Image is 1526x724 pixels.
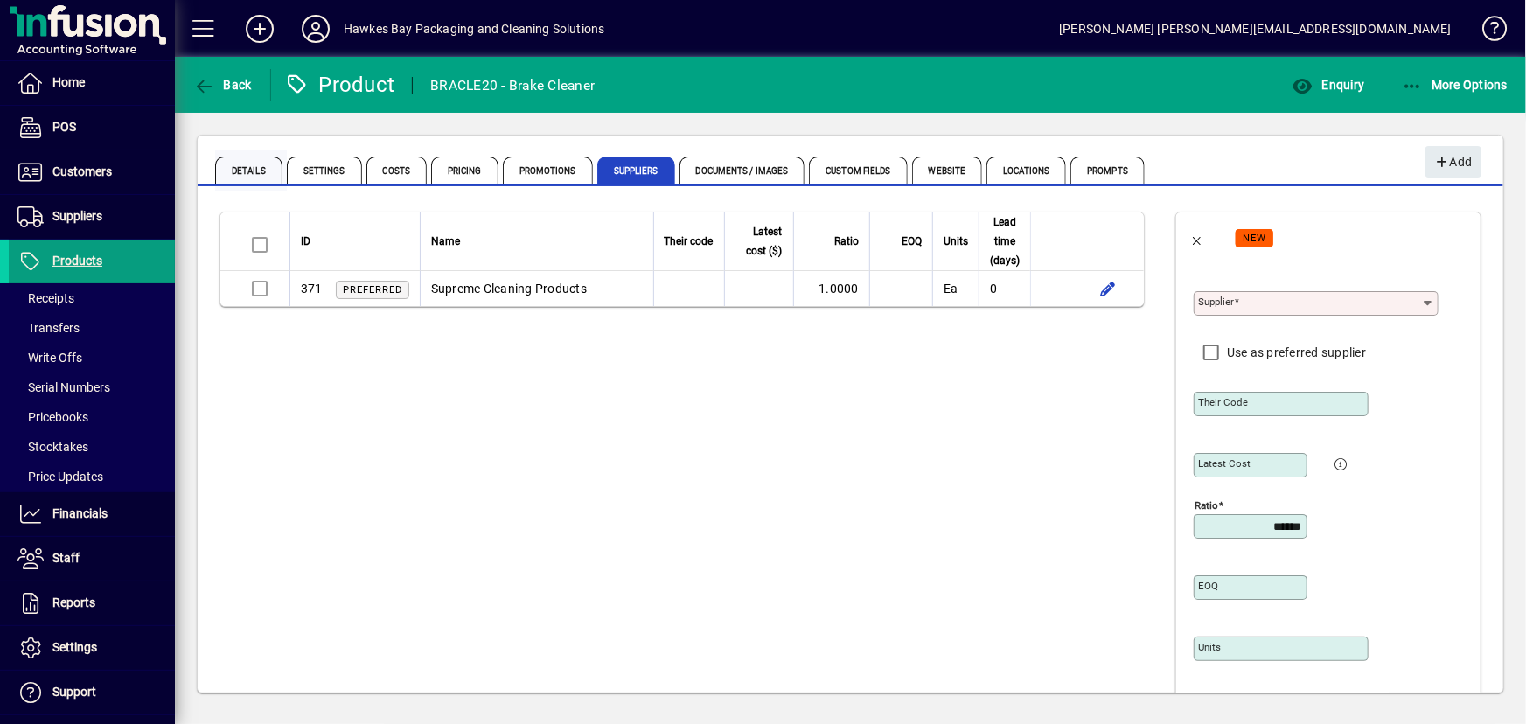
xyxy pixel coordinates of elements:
mat-label: Supplier [1198,296,1234,308]
a: Stocktakes [9,432,175,462]
span: Ratio [834,232,859,251]
span: Receipts [17,291,74,305]
a: Suppliers [9,195,175,239]
a: Knowledge Base [1469,3,1504,60]
a: Settings [9,626,175,670]
span: Details [215,157,282,184]
span: Products [52,254,102,268]
span: Financials [52,506,108,520]
td: 0 [979,271,1030,306]
span: Serial Numbers [17,380,110,394]
button: Add [232,13,288,45]
span: More Options [1402,78,1509,92]
span: Home [52,75,85,89]
span: Suppliers [52,209,102,223]
div: Product [284,71,395,99]
span: Settings [52,640,97,654]
span: Settings [287,157,362,184]
button: Enquiry [1287,69,1369,101]
span: Back [193,78,252,92]
span: Staff [52,551,80,565]
a: Support [9,671,175,714]
a: Pricebooks [9,402,175,432]
a: Write Offs [9,343,175,372]
a: Home [9,61,175,105]
mat-label: Their code [1198,396,1248,408]
a: Staff [9,537,175,581]
button: Add [1425,146,1481,178]
td: Supreme Cleaning Products [420,271,653,306]
span: Price Updates [17,470,103,484]
span: Locations [986,157,1066,184]
a: Reports [9,581,175,625]
span: Pricing [431,157,498,184]
span: Customers [52,164,112,178]
span: POS [52,120,76,134]
app-page-header-button: Back [175,69,271,101]
span: Reports [52,595,95,609]
a: Transfers [9,313,175,343]
span: Lead time (days) [990,212,1020,270]
div: [PERSON_NAME] [PERSON_NAME][EMAIL_ADDRESS][DOMAIN_NAME] [1059,15,1452,43]
a: Price Updates [9,462,175,491]
span: Prompts [1070,157,1145,184]
a: POS [9,106,175,150]
span: ID [301,232,310,251]
span: Transfers [17,321,80,335]
span: Preferred [343,284,402,296]
a: Financials [9,492,175,536]
button: More Options [1397,69,1513,101]
td: Ea [932,271,979,306]
span: Costs [366,157,428,184]
span: Custom Fields [809,157,907,184]
span: Write Offs [17,351,82,365]
span: Documents / Images [679,157,805,184]
button: Back [1176,216,1218,258]
span: Suppliers [597,157,675,184]
span: NEW [1243,233,1266,244]
button: Profile [288,13,344,45]
span: Name [431,232,460,251]
div: BRACLE20 - Brake Cleaner [430,72,595,100]
div: Hawkes Bay Packaging and Cleaning Solutions [344,15,605,43]
span: EOQ [902,232,922,251]
span: Website [912,157,983,184]
span: Latest cost ($) [735,222,783,261]
button: Back [189,69,256,101]
mat-label: Latest cost [1198,457,1251,470]
span: Enquiry [1292,78,1364,92]
span: Promotions [503,157,593,184]
mat-label: Units [1198,641,1221,653]
div: 371 [301,280,323,298]
mat-label: Ratio [1195,499,1218,512]
mat-label: EOQ [1198,580,1218,592]
span: Add [1434,148,1472,177]
label: Use as preferred supplier [1223,344,1366,361]
span: Their code [665,232,714,251]
a: Serial Numbers [9,372,175,402]
a: Receipts [9,283,175,313]
a: Customers [9,150,175,194]
span: Stocktakes [17,440,88,454]
span: Support [52,685,96,699]
span: Units [944,232,968,251]
span: Pricebooks [17,410,88,424]
td: 1.0000 [793,271,869,306]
